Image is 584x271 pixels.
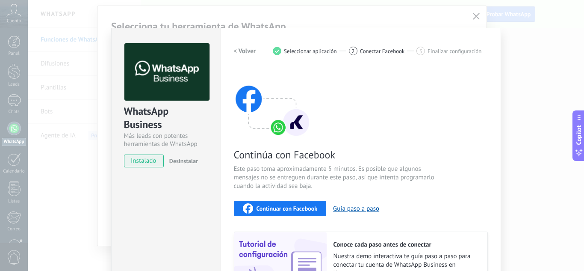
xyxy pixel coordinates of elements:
div: WhatsApp Business [124,104,208,132]
img: logo_main.png [124,43,209,101]
span: Continúa con Facebook [234,148,437,161]
img: connect with facebook [234,69,311,137]
button: Continuar con Facebook [234,201,327,216]
h2: Conoce cada paso antes de conectar [333,241,479,249]
span: Este paso toma aproximadamente 5 minutos. Es posible que algunos mensajes no se entreguen durante... [234,165,437,191]
button: Guía paso a paso [333,205,379,213]
button: < Volver [234,43,256,59]
span: Seleccionar aplicación [284,48,337,54]
span: Conectar Facebook [360,48,405,54]
span: Desinstalar [169,157,198,165]
span: instalado [124,155,163,167]
span: Continuar con Facebook [257,205,318,211]
h2: < Volver [234,47,256,55]
button: Desinstalar [166,155,198,167]
span: 2 [351,48,354,55]
span: Finalizar configuración [428,48,481,54]
span: 3 [419,48,422,55]
div: Más leads con potentes herramientas de WhatsApp [124,132,208,148]
span: Copilot [575,125,583,145]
